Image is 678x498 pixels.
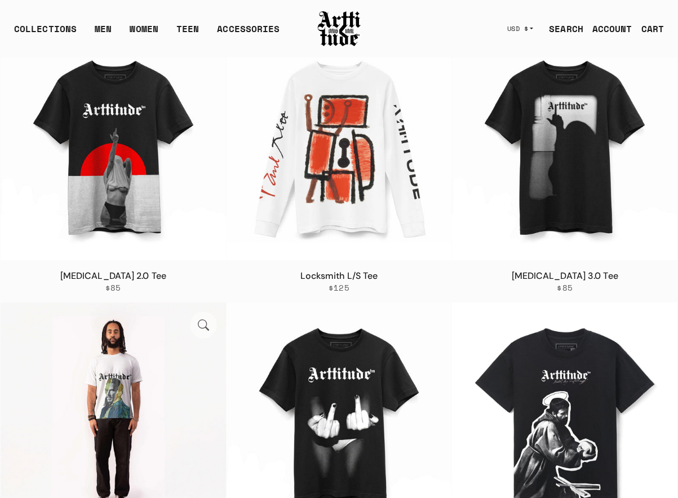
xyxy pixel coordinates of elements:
[95,22,112,45] a: MEN
[632,17,664,40] a: Open cart
[5,22,289,45] ul: Main navigation
[641,22,664,35] div: CART
[60,270,166,282] a: [MEDICAL_DATA] 2.0 Tee
[500,16,540,41] button: USD $
[300,270,378,282] a: Locksmith L/S Tee
[329,283,349,293] span: $125
[452,35,677,260] a: Intermittent Explosive Disorder 3.0 TeeIntermittent Explosive Disorder 3.0 Tee
[452,35,677,260] img: Intermittent Explosive Disorder 3.0 Tee
[217,22,280,45] div: ACCESSORIES
[557,283,573,293] span: $85
[1,35,226,260] a: Intermittent Explosive Disorder 2.0 TeeIntermittent Explosive Disorder 2.0 Tee
[512,270,618,282] a: [MEDICAL_DATA] 3.0 Tee
[227,35,452,260] img: Locksmith L/S Tee
[105,283,121,293] span: $85
[507,24,529,33] span: USD $
[227,35,452,260] a: Locksmith L/S TeeLocksmith L/S Tee
[540,17,583,40] a: SEARCH
[14,22,77,45] div: COLLECTIONS
[583,17,632,40] a: ACCOUNT
[130,22,158,45] a: WOMEN
[1,35,226,260] img: Intermittent Explosive Disorder 2.0 Tee
[176,22,199,45] a: TEEN
[317,10,362,48] img: Arttitude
